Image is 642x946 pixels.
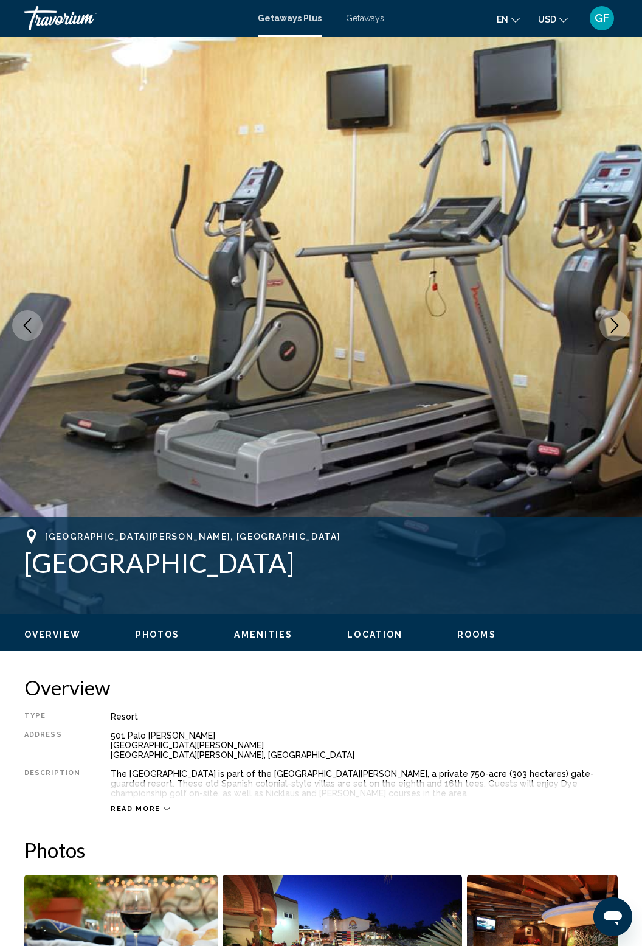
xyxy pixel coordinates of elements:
button: Photos [136,629,180,640]
div: Type [24,712,80,722]
span: Location [347,630,402,639]
button: User Menu [586,5,618,31]
button: Next image [599,310,630,341]
span: en [497,15,508,24]
div: The [GEOGRAPHIC_DATA] is part of the [GEOGRAPHIC_DATA][PERSON_NAME], a private 750-acre (303 hect... [111,769,618,798]
span: Photos [136,630,180,639]
button: Previous image [12,310,43,341]
button: Rooms [457,629,496,640]
button: Change currency [538,10,568,28]
div: Resort [111,712,618,722]
h1: [GEOGRAPHIC_DATA] [24,547,618,579]
span: Read more [111,805,160,813]
div: Description [24,769,80,798]
span: Rooms [457,630,496,639]
button: Read more [111,804,170,813]
button: Change language [497,10,520,28]
span: USD [538,15,556,24]
span: Amenities [234,630,292,639]
div: 501 Palo [PERSON_NAME] [GEOGRAPHIC_DATA][PERSON_NAME] [GEOGRAPHIC_DATA][PERSON_NAME], [GEOGRAPHIC... [111,731,618,760]
button: Overview [24,629,81,640]
span: Overview [24,630,81,639]
a: Travorium [24,6,246,30]
span: GF [595,12,609,24]
button: Location [347,629,402,640]
a: Getaways [346,13,384,23]
iframe: Button to launch messaging window [593,897,632,936]
h2: Photos [24,838,618,862]
h2: Overview [24,675,618,700]
a: Getaways Plus [258,13,322,23]
button: Amenities [234,629,292,640]
span: [GEOGRAPHIC_DATA][PERSON_NAME], [GEOGRAPHIC_DATA] [45,532,340,541]
div: Address [24,731,80,760]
